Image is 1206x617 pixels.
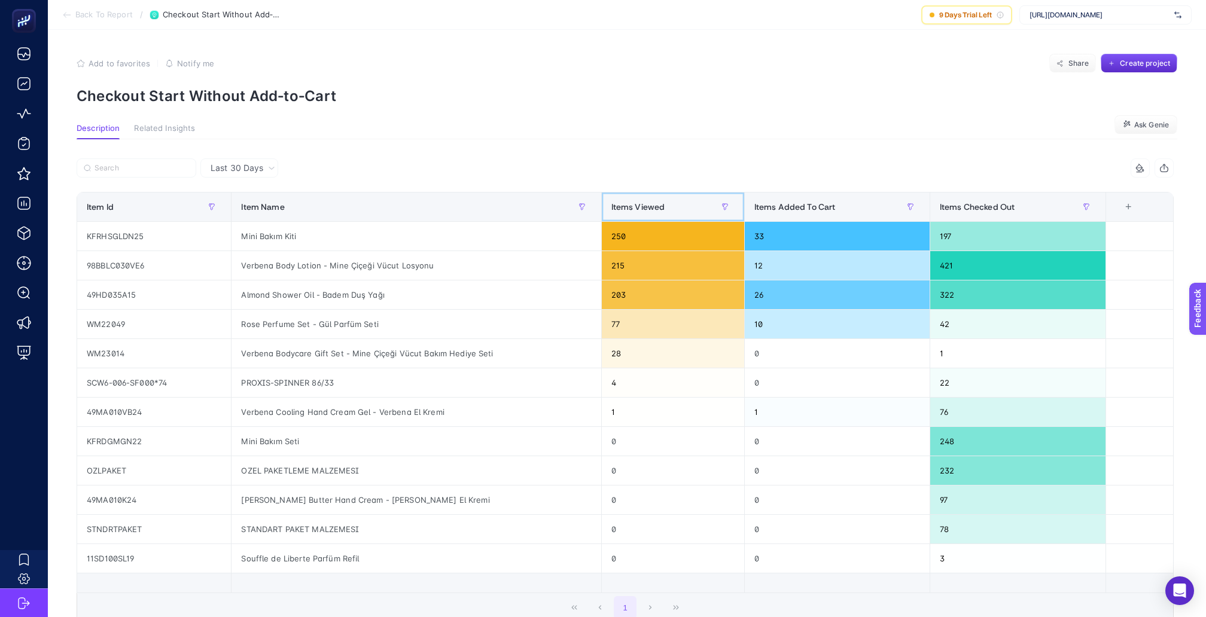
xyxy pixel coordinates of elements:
[1068,59,1089,68] span: Share
[745,427,930,456] div: 0
[77,59,150,68] button: Add to favorites
[134,124,195,139] button: Related Insights
[77,339,231,368] div: WM23014
[930,485,1105,514] div: 97
[77,280,231,309] div: 49HD035A15
[602,398,744,426] div: 1
[1114,115,1177,135] button: Ask Genie
[602,544,744,573] div: 0
[241,202,284,212] span: Item Name
[177,59,214,68] span: Notify me
[232,310,601,338] div: Rose Perfume Set - Gül Parfüm Seti
[232,456,601,485] div: OZEL PAKETLEME MALZEMESI
[745,222,930,251] div: 33
[745,456,930,485] div: 0
[930,368,1105,397] div: 22
[611,202,665,212] span: Items Viewed
[930,222,1105,251] div: 197
[232,280,601,309] div: Almond Shower Oil - Badem Duş Yağı
[930,544,1105,573] div: 3
[134,124,195,133] span: Related Insights
[1116,202,1125,228] div: 5 items selected
[77,87,1177,105] p: Checkout Start Without Add‑to‑Cart
[602,251,744,280] div: 215
[745,368,930,397] div: 0
[602,339,744,368] div: 28
[165,59,214,68] button: Notify me
[1134,120,1169,130] span: Ask Genie
[163,10,282,20] span: Checkout Start Without Add‑to‑Cart
[602,310,744,338] div: 77
[930,251,1105,280] div: 421
[602,368,744,397] div: 4
[77,124,120,139] button: Description
[232,515,601,543] div: STANDART PAKET MALZEMESI
[77,515,231,543] div: STNDRTPAKET
[140,10,143,19] span: /
[754,202,836,212] span: Items Added To Cart
[1174,9,1181,21] img: svg%3e
[602,515,744,543] div: 0
[602,222,744,251] div: 250
[602,485,744,514] div: 0
[77,368,231,397] div: SCW6-006-SF000*74
[232,544,601,573] div: Souffle de Liberte Parfüm Refil
[939,10,992,20] span: 9 Days Trial Left
[745,398,930,426] div: 1
[89,59,150,68] span: Add to favorites
[930,427,1105,456] div: 248
[77,485,231,514] div: 49MA010K24
[77,124,120,133] span: Description
[930,456,1105,485] div: 232
[211,162,263,174] span: Last 30 Days
[232,251,601,280] div: Verbena Body Lotion - Mine Çiçeği Vücut Losyonu
[745,485,930,514] div: 0
[77,427,231,456] div: KFRDGMGN22
[930,280,1105,309] div: 322
[602,456,744,485] div: 0
[1049,54,1096,73] button: Share
[745,544,930,573] div: 0
[1120,59,1170,68] span: Create project
[95,164,189,173] input: Search
[1117,202,1140,212] div: +
[232,398,601,426] div: Verbena Cooling Hand Cream Gel - Verbena El Kremi
[930,310,1105,338] div: 42
[745,280,930,309] div: 26
[77,310,231,338] div: WM22049
[1030,10,1170,20] span: [URL][DOMAIN_NAME]
[77,222,231,251] div: KFRHSGLDN25
[77,544,231,573] div: 11SD100SL19
[87,202,114,212] span: Item Id
[745,339,930,368] div: 0
[77,398,231,426] div: 49MA010VB24
[232,368,601,397] div: PROXIS-SPINNER 86/33
[232,427,601,456] div: Mini Bakım Seti
[930,339,1105,368] div: 1
[930,398,1105,426] div: 76
[745,515,930,543] div: 0
[602,280,744,309] div: 203
[232,485,601,514] div: [PERSON_NAME] Butter Hand Cream - [PERSON_NAME] El Kremi
[745,310,930,338] div: 10
[77,251,231,280] div: 98BBLC030VE6
[602,427,744,456] div: 0
[7,4,45,13] span: Feedback
[1165,576,1194,605] div: Open Intercom Messenger
[232,222,601,251] div: Mini Bakım Kiti
[75,10,133,20] span: Back To Report
[1101,54,1177,73] button: Create project
[940,202,1015,212] span: Items Checked Out
[745,251,930,280] div: 12
[232,339,601,368] div: Verbena Bodycare Gift Set - Mine Çiçeği Vücut Bakım Hediye Seti
[930,515,1105,543] div: 78
[77,456,231,485] div: OZLPAKET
